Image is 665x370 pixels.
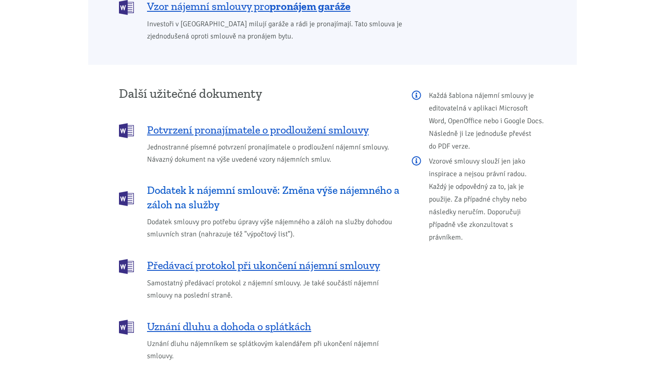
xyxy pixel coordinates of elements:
span: Předávací protokol při ukončení nájemní smlouvy [147,258,380,273]
span: Potvrzení pronajímatele o prodloužení smlouvy [147,123,369,137]
a: Uznání dluhu a dohoda o splátkách [119,319,399,334]
span: Uznání dluhu nájemníkem se splátkovým kalendářem při ukončení nájemní smlouvy. [147,338,399,362]
img: DOCX (Word) [119,259,134,274]
img: DOCX (Word) [119,191,134,206]
span: Investoři v [GEOGRAPHIC_DATA] milují garáže a rádi je pronajímají. Tato smlouva je zjednodušená o... [147,18,436,43]
span: Samostatný předávací protokol z nájemní smlouvy. Je také součástí nájemní smlouvy na poslední str... [147,277,399,302]
span: Dodatek k nájemní smlouvě: Změna výše nájemného a záloh na služby [147,183,399,212]
img: DOCX (Word) [119,123,134,138]
a: Předávací protokol při ukončení nájemní smlouvy [119,258,399,273]
span: Dodatek smlouvy pro potřebu úpravy výše nájemného a záloh na služby dohodou smluvních stran (nahr... [147,216,399,240]
a: Dodatek k nájemní smlouvě: Změna výše nájemného a záloh na služby [119,183,399,212]
span: Jednostranné písemné potvrzení pronajímatele o prodloužení nájemní smlouvy. Návazný dokument na v... [147,141,399,166]
a: Potvrzení pronajímatele o prodloužení smlouvy [119,122,399,137]
p: Vzorové smlouvy slouží jen jako inspirace a nejsou právní radou. Každý je odpovědný za to, jak je... [412,155,546,244]
p: Každá šablona nájemní smlouvy je editovatelná v aplikaci Microsoft Word, OpenOffice nebo i Google... [412,89,546,153]
img: DOCX (Word) [119,320,134,335]
h3: Další užitečné dokumenty [119,87,399,101]
span: Uznání dluhu a dohoda o splátkách [147,319,311,334]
